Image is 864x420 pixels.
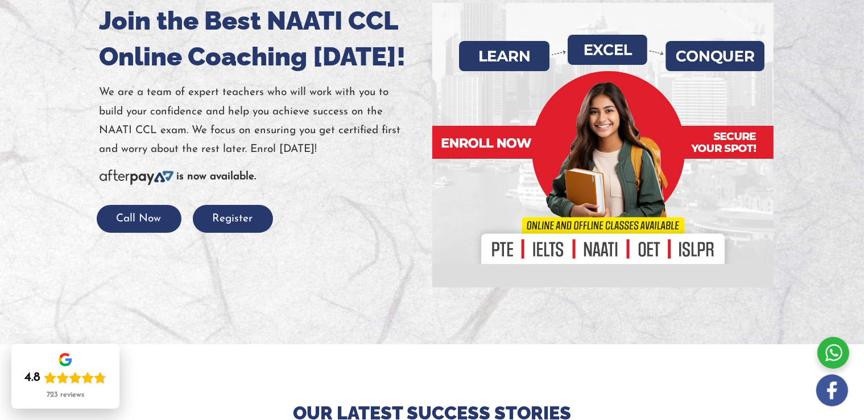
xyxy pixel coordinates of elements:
[100,170,173,185] img: Afterpay-Logo
[193,205,273,233] button: Register
[193,213,273,224] a: Register
[816,374,848,406] img: white-facebook.png
[24,370,40,386] div: 4.8
[24,370,106,386] div: Rating: 4.8 out of 5
[100,83,424,159] p: We are a team of expert teachers who will work with you to build your confidence and help you ach...
[97,213,181,224] a: Call Now
[100,3,424,75] h1: Join the Best NAATI CCL Online Coaching [DATE]!
[97,205,181,233] button: Call Now
[177,171,257,182] b: is now available.
[47,390,84,400] div: 723 reviews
